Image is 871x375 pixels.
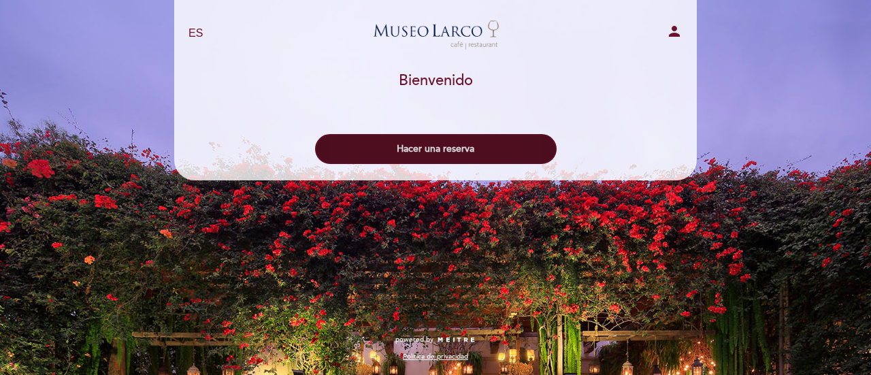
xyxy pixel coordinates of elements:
[315,134,557,164] button: Hacer una reserva
[395,335,433,344] span: powered by
[666,23,683,44] button: person
[403,352,468,361] a: Política de privacidad
[437,337,476,344] img: MEITRE
[666,23,683,39] i: person
[395,335,476,344] a: powered by
[350,15,521,52] a: Museo [PERSON_NAME][GEOGRAPHIC_DATA] - Restaurant
[399,73,473,89] h1: Bienvenido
